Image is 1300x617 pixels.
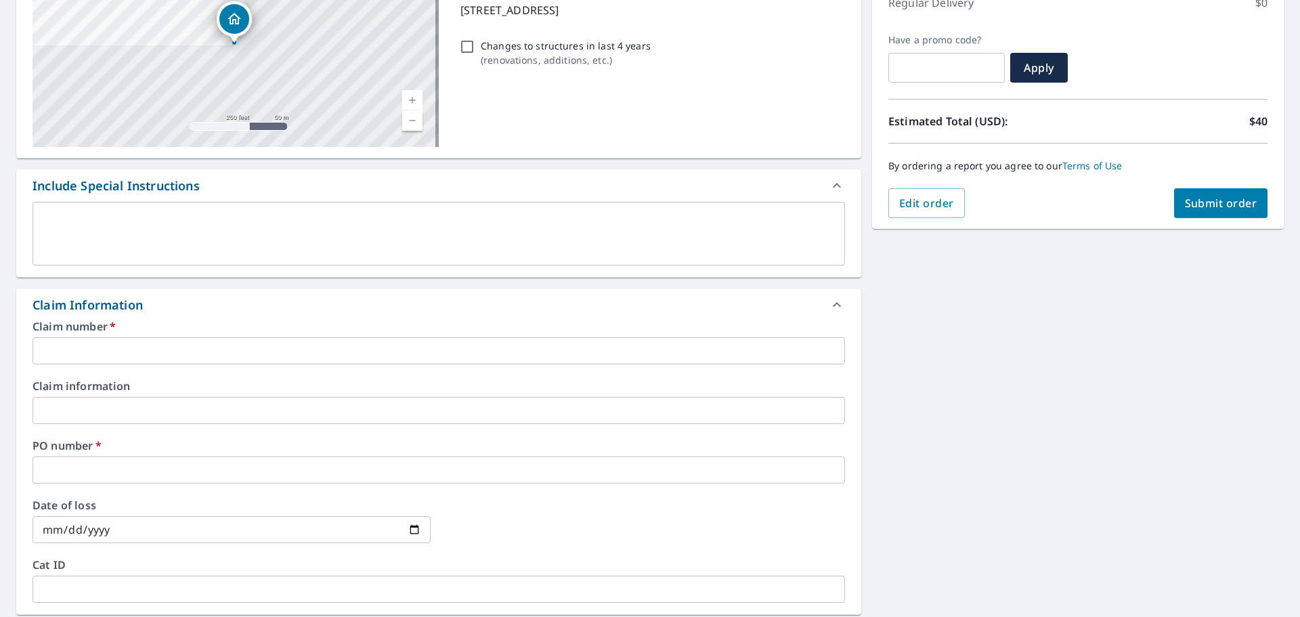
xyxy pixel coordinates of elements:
p: ( renovations, additions, etc. ) [481,53,651,67]
label: Cat ID [32,559,845,570]
p: [STREET_ADDRESS] [460,2,840,18]
label: Have a promo code? [888,34,1005,46]
div: Claim Information [32,296,143,314]
button: Edit order [888,188,965,218]
a: Current Level 17, Zoom In [402,90,422,110]
label: Claim information [32,381,845,391]
label: Date of loss [32,500,431,511]
div: Include Special Instructions [16,169,861,202]
p: By ordering a report you agree to our [888,160,1267,172]
label: Claim number [32,321,845,332]
span: Submit order [1185,196,1257,211]
div: Include Special Instructions [32,177,200,195]
button: Apply [1010,53,1068,83]
button: Submit order [1174,188,1268,218]
span: Edit order [899,196,954,211]
p: Changes to structures in last 4 years [481,39,651,53]
a: Terms of Use [1062,159,1123,172]
p: $40 [1249,113,1267,129]
a: Current Level 17, Zoom Out [402,110,422,131]
div: Dropped pin, building 1, Residential property, 200 Chestnut St North Andover, MA 01845 [217,1,252,43]
div: Claim Information [16,289,861,321]
span: Apply [1021,60,1057,75]
p: Estimated Total (USD): [888,113,1078,129]
label: PO number [32,440,845,451]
